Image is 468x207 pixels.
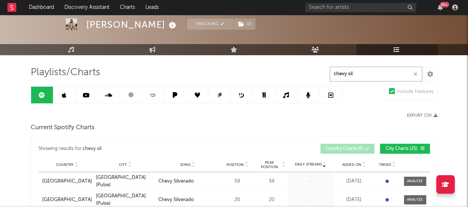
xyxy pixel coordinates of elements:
div: 59 [258,178,286,185]
span: ( 2 ) [233,19,256,30]
span: Peak Position [258,160,281,169]
div: 20 [221,196,254,204]
div: 59 [221,178,254,185]
div: [PERSON_NAME] [86,19,178,31]
span: Country [56,163,74,167]
button: 99+ [438,4,443,10]
div: Chevy Silverado [158,178,194,185]
a: Chevy Silverado [158,196,217,204]
div: [DATE] [336,196,373,204]
span: City Charts ( 25 ) [385,147,419,151]
a: [GEOGRAPHIC_DATA] [42,196,92,204]
div: Chevy Silverado [158,196,194,204]
button: Tracking [187,19,233,30]
div: Include Features [397,87,434,96]
div: 99 + [440,2,449,7]
button: Export CSV [407,113,438,118]
span: Added On [342,163,361,167]
a: [GEOGRAPHIC_DATA] (Pulse) [96,193,155,207]
button: City Charts(25) [380,144,430,154]
span: Position [226,163,244,167]
span: Daily Streams [295,162,322,167]
div: [DATE] [336,178,373,185]
button: Country Charts(0) [320,144,374,154]
div: chevy sil [83,144,101,153]
input: Search Playlists/Charts [330,67,422,81]
input: Search for artists [305,3,416,12]
div: Showing results for [38,144,234,154]
span: Playlists/Charts [31,68,100,77]
span: Country Charts ( 0 ) [325,147,363,151]
span: Trend [379,163,391,167]
span: City [119,163,127,167]
span: Current Spotify Charts [31,123,95,132]
a: [GEOGRAPHIC_DATA] [42,178,92,185]
button: (2) [234,19,255,30]
a: Chevy Silverado [158,178,217,185]
a: [GEOGRAPHIC_DATA] (Pulse) [96,174,155,188]
span: Song [180,163,191,167]
div: 20 [258,196,286,204]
